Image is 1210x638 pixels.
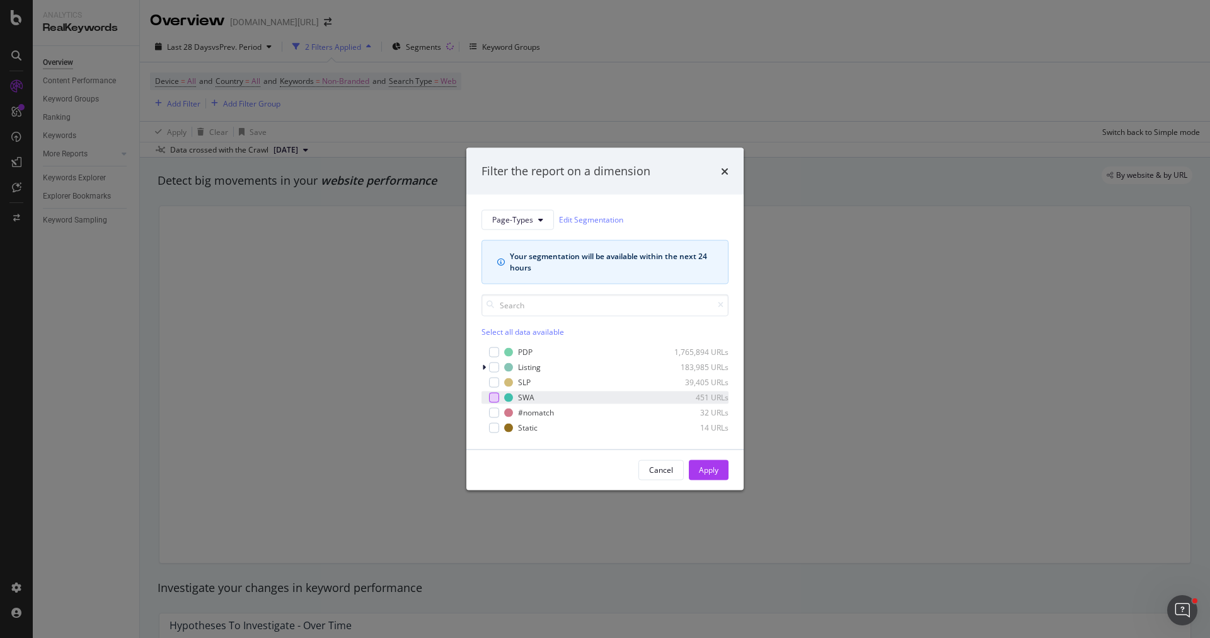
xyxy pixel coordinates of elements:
[649,465,673,475] div: Cancel
[518,422,538,433] div: Static
[667,362,729,373] div: 183,985 URLs
[481,326,729,337] div: Select all data available
[481,163,650,180] div: Filter the report on a dimension
[689,460,729,480] button: Apply
[466,148,744,490] div: modal
[518,362,541,373] div: Listing
[667,422,729,433] div: 14 URLs
[559,213,623,226] a: Edit Segmentation
[518,377,531,388] div: SLP
[518,392,534,403] div: SWA
[518,347,533,357] div: PDP
[667,407,729,418] div: 32 URLs
[721,163,729,180] div: times
[667,347,729,357] div: 1,765,894 URLs
[492,214,533,225] span: Page-Types
[638,460,684,480] button: Cancel
[667,377,729,388] div: 39,405 URLs
[667,392,729,403] div: 451 URLs
[481,209,554,229] button: Page-Types
[481,294,729,316] input: Search
[518,407,554,418] div: #nomatch
[510,250,713,273] div: Your segmentation will be available within the next 24 hours
[1167,595,1197,625] iframe: Intercom live chat
[481,240,729,284] div: info banner
[699,465,718,475] div: Apply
